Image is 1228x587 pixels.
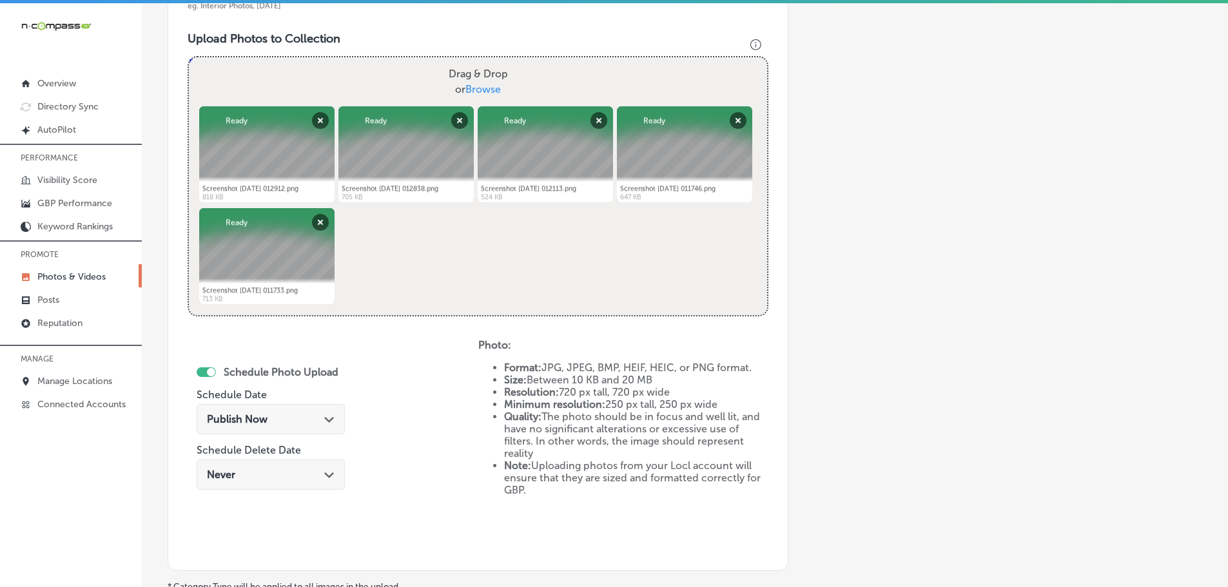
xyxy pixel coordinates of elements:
strong: Note: [504,459,531,472]
label: Schedule Delete Date [197,444,301,456]
li: JPG, JPEG, BMP, HEIF, HEIC, or PNG format. [504,361,769,374]
p: Photos & Videos [37,271,106,282]
li: 720 px tall, 720 px wide [504,386,769,398]
label: Schedule Date [197,389,267,401]
span: Publish Now [207,413,268,425]
p: AutoPilot [37,124,76,135]
p: Overview [37,78,76,89]
p: Reputation [37,318,83,329]
strong: Photo: [478,339,511,351]
p: Posts [37,294,59,305]
span: eg. Interior Photos, [DATE] [188,1,281,10]
strong: Size: [504,374,527,386]
li: 250 px tall, 250 px wide [504,398,769,410]
p: Manage Locations [37,376,112,387]
p: Connected Accounts [37,399,126,410]
span: Never [207,468,235,481]
p: Directory Sync [37,101,99,112]
p: Keyword Rankings [37,221,113,232]
p: GBP Performance [37,198,112,209]
strong: Quality: [504,410,541,423]
strong: Resolution: [504,386,559,398]
li: Between 10 KB and 20 MB [504,374,769,386]
li: The photo should be in focus and well lit, and have no significant alterations or excessive use o... [504,410,769,459]
p: Visibility Score [37,175,97,186]
li: Uploading photos from your Locl account will ensure that they are sized and formatted correctly f... [504,459,769,496]
h3: Upload Photos to Collection [188,32,768,46]
strong: Format: [504,361,541,374]
span: Browse [465,83,501,95]
label: Drag & Drop or [443,61,513,102]
strong: Minimum resolution: [504,398,605,410]
img: 660ab0bf-5cc7-4cb8-ba1c-48b5ae0f18e60NCTV_CLogo_TV_Black_-500x88.png [21,20,92,32]
label: Schedule Photo Upload [224,366,338,378]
